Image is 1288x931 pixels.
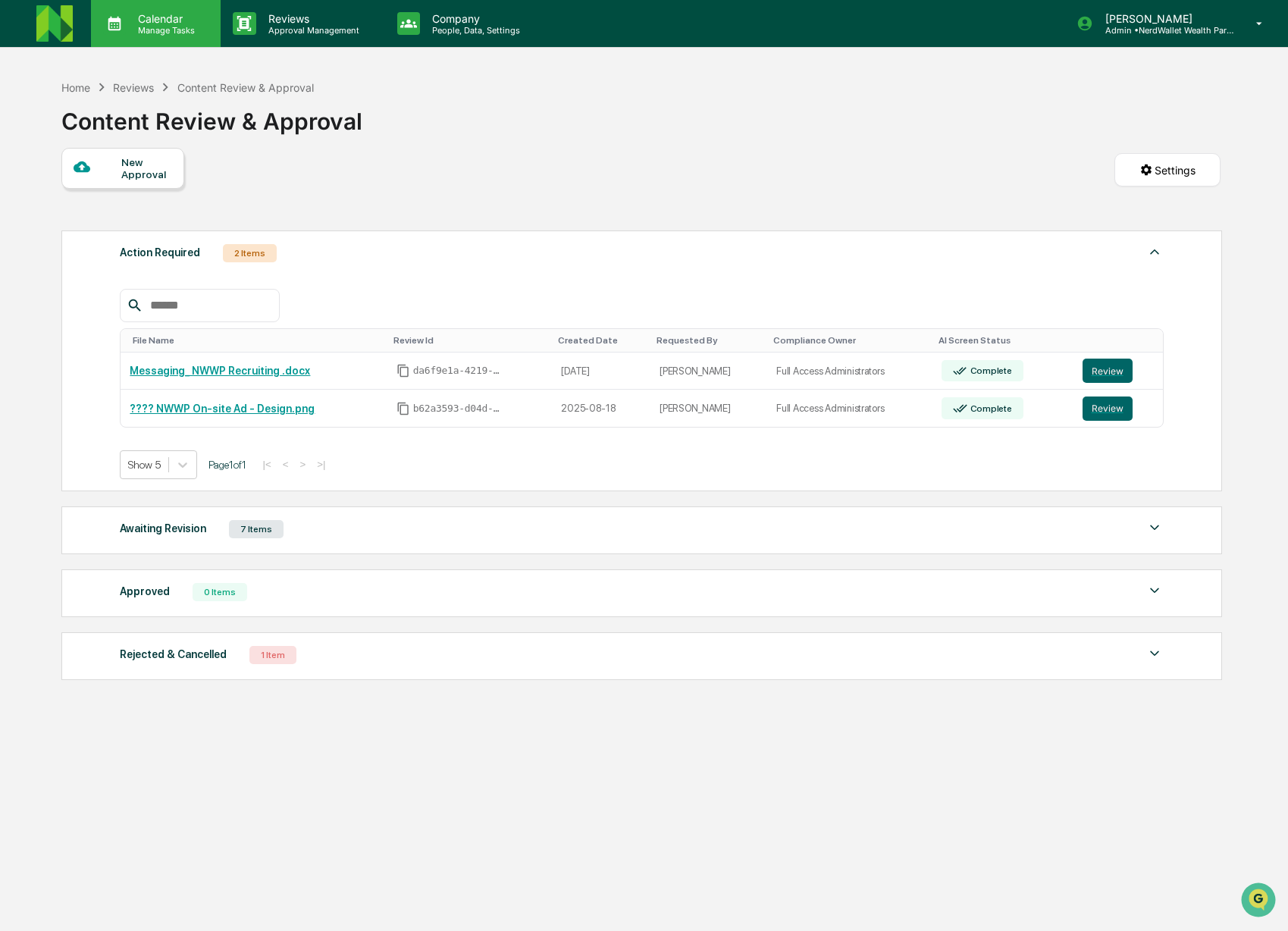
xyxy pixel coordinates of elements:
td: [PERSON_NAME] [650,390,767,427]
a: Review [1083,359,1154,383]
div: Toggle SortBy [939,335,1067,346]
p: Approval Management [256,25,367,36]
div: Content Review & Approval [61,96,362,135]
div: Toggle SortBy [773,335,926,346]
span: Attestations [125,191,188,206]
div: 🖐️ [15,193,27,205]
img: logo [36,5,73,42]
div: Rejected & Cancelled [120,644,227,664]
div: New Approval [121,156,172,180]
div: 2 Items [223,244,277,262]
p: [PERSON_NAME] [1093,12,1234,25]
span: b62a3593-d04d-4d25-a366-b9637b604ba9 [413,403,504,415]
p: Admin • NerdWallet Wealth Partners [1093,25,1234,36]
div: Toggle SortBy [558,335,644,346]
div: 0 Items [193,583,247,601]
span: da6f9e1a-4219-4e4e-b65c-239f9f1a8151 [413,365,504,377]
div: Complete [967,403,1012,414]
div: Complete [967,365,1012,376]
div: Start new chat [52,116,249,131]
button: >| [312,458,330,471]
span: Preclearance [30,191,98,206]
span: Pylon [151,257,183,268]
a: Powered byPylon [107,256,183,268]
div: Content Review & Approval [177,81,314,94]
div: Reviews [113,81,154,94]
a: 🗄️Attestations [104,185,194,212]
a: Messaging_ NWWP Recruiting .docx [130,365,310,377]
div: Toggle SortBy [393,335,547,346]
span: Page 1 of 1 [208,459,246,471]
td: Full Access Administrators [767,353,932,390]
p: Reviews [256,12,367,25]
img: caret [1145,581,1164,600]
a: ???? NWWP On-site Ad - Design.png [130,403,315,415]
span: Data Lookup [30,220,96,235]
div: 🗄️ [110,193,122,205]
button: Settings [1114,153,1221,187]
td: 2025-08-18 [552,390,650,427]
iframe: Open customer support [1239,881,1280,922]
div: Action Required [120,243,200,262]
td: [PERSON_NAME] [650,353,767,390]
button: > [295,458,310,471]
input: Clear [39,69,250,85]
img: caret [1145,519,1164,537]
td: [DATE] [552,353,650,390]
span: Copy Id [396,402,410,415]
div: Toggle SortBy [133,335,381,346]
p: Manage Tasks [126,25,202,36]
a: Review [1083,397,1154,421]
div: Toggle SortBy [657,335,761,346]
button: Review [1083,359,1133,383]
div: 🔎 [15,221,27,234]
p: People, Data, Settings [420,25,528,36]
p: How can we help? [15,32,276,56]
span: Copy Id [396,364,410,378]
button: Start new chat [258,121,276,139]
img: 1746055101610-c473b297-6a78-478c-a979-82029cc54cd1 [15,116,42,143]
a: 🔎Data Lookup [9,214,102,241]
p: Calendar [126,12,202,25]
p: Company [420,12,528,25]
img: caret [1145,243,1164,261]
div: Home [61,81,90,94]
div: 7 Items [229,520,284,538]
div: We're available if you need us! [52,131,192,143]
div: Toggle SortBy [1086,335,1157,346]
a: 🖐️Preclearance [9,185,104,212]
div: 1 Item [249,646,296,664]
td: Full Access Administrators [767,390,932,427]
img: caret [1145,644,1164,663]
button: |< [258,458,275,471]
div: Approved [120,581,170,601]
div: Awaiting Revision [120,519,206,538]
button: Review [1083,397,1133,421]
button: < [278,458,293,471]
